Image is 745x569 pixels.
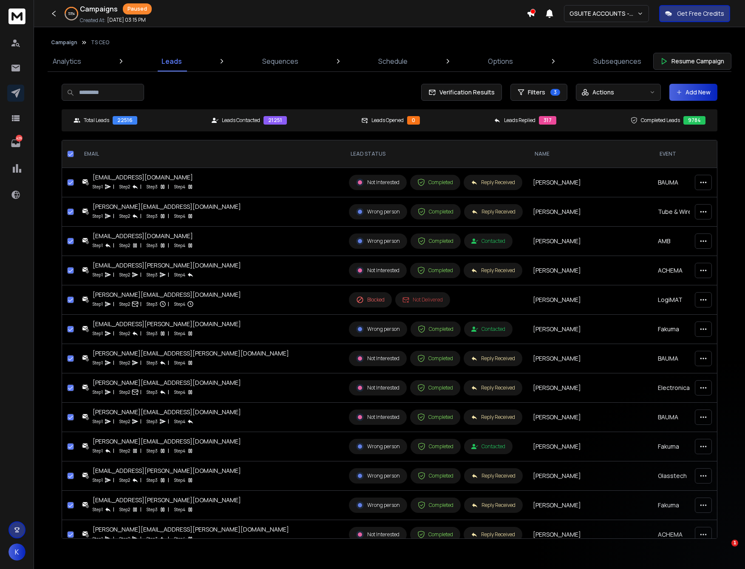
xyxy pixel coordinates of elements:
[140,212,142,220] p: |
[356,296,385,304] div: Blocked
[528,168,653,197] td: [PERSON_NAME]
[93,173,194,182] div: [EMAIL_ADDRESS][DOMAIN_NAME]
[653,53,731,70] button: Resume Campaign
[471,355,515,362] div: Reply Received
[222,117,260,124] p: Leads Contacted
[471,443,505,450] div: Contacted
[93,290,241,299] div: [PERSON_NAME][EMAIL_ADDRESS][DOMAIN_NAME]
[550,89,560,96] span: 3
[653,256,727,285] td: ACHEMA
[168,447,169,455] p: |
[93,300,103,308] p: Step 1
[93,447,103,455] p: Step 1
[8,543,25,560] button: K
[669,84,717,101] button: Add New
[147,476,158,484] p: Step 3
[653,227,727,256] td: AMB
[168,505,169,514] p: |
[93,270,103,279] p: Step 1
[113,476,114,484] p: |
[147,447,158,455] p: Step 3
[653,315,727,344] td: Fakuma
[168,270,169,279] p: |
[119,212,130,220] p: Step 2
[91,39,109,46] p: TS CEO
[140,241,142,250] p: |
[119,417,130,426] p: Step 2
[263,116,287,125] div: 21251
[471,326,505,333] div: Contacted
[140,388,142,396] p: |
[156,51,187,71] a: Leads
[168,212,169,220] p: |
[653,373,727,403] td: Electronica
[488,56,513,66] p: Options
[683,116,705,125] div: 9784
[113,358,114,367] p: |
[119,388,130,396] p: Step 2
[417,179,453,186] div: Completed
[93,467,241,475] div: [EMAIL_ADDRESS][PERSON_NAME][DOMAIN_NAME]
[107,17,146,23] p: [DATE] 03:15 PM
[93,182,103,191] p: Step 1
[483,51,518,71] a: Options
[714,540,734,560] iframe: Intercom live chat
[174,388,185,396] p: Step 4
[140,447,142,455] p: |
[140,270,142,279] p: |
[471,414,515,421] div: Reply Received
[417,355,453,362] div: Completed
[174,329,185,338] p: Step 4
[113,535,114,543] p: |
[168,535,169,543] p: |
[119,270,130,279] p: Step 2
[418,472,453,480] div: Completed
[140,358,142,367] p: |
[93,212,103,220] p: Step 1
[140,535,142,543] p: |
[356,355,399,362] div: Not Interested
[53,56,81,66] p: Analytics
[93,358,103,367] p: Step 1
[418,325,453,333] div: Completed
[7,135,24,152] a: 429
[174,241,185,250] p: Step 4
[417,267,453,274] div: Completed
[93,535,103,543] p: Step 1
[418,237,453,245] div: Completed
[257,51,303,71] a: Sequences
[569,9,637,18] p: GSUITE ACCOUNTS - NEW SET
[510,84,567,101] button: Filters3
[48,51,86,71] a: Analytics
[16,135,23,142] p: 429
[113,417,114,426] p: |
[147,417,158,426] p: Step 3
[174,182,185,191] p: Step 4
[528,344,653,373] td: [PERSON_NAME]
[653,197,727,227] td: Tube & Wire
[140,417,142,426] p: |
[356,267,399,274] div: Not Interested
[93,476,103,484] p: Step 1
[93,378,241,387] div: [PERSON_NAME][EMAIL_ADDRESS][DOMAIN_NAME]
[528,227,653,256] td: [PERSON_NAME]
[168,476,169,484] p: |
[123,3,152,14] div: Paused
[471,267,515,274] div: Reply Received
[356,413,399,421] div: Not Interested
[174,270,185,279] p: Step 4
[528,315,653,344] td: [PERSON_NAME]
[174,476,185,484] p: Step 4
[80,4,118,14] h1: Campaigns
[168,241,169,250] p: |
[93,349,289,358] div: [PERSON_NAME][EMAIL_ADDRESS][PERSON_NAME][DOMAIN_NAME]
[174,505,185,514] p: Step 4
[471,238,505,245] div: Contacted
[140,329,142,338] p: |
[168,388,169,396] p: |
[168,300,169,308] p: |
[356,384,399,392] div: Not Interested
[147,270,158,279] p: Step 3
[174,417,185,426] p: Step 4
